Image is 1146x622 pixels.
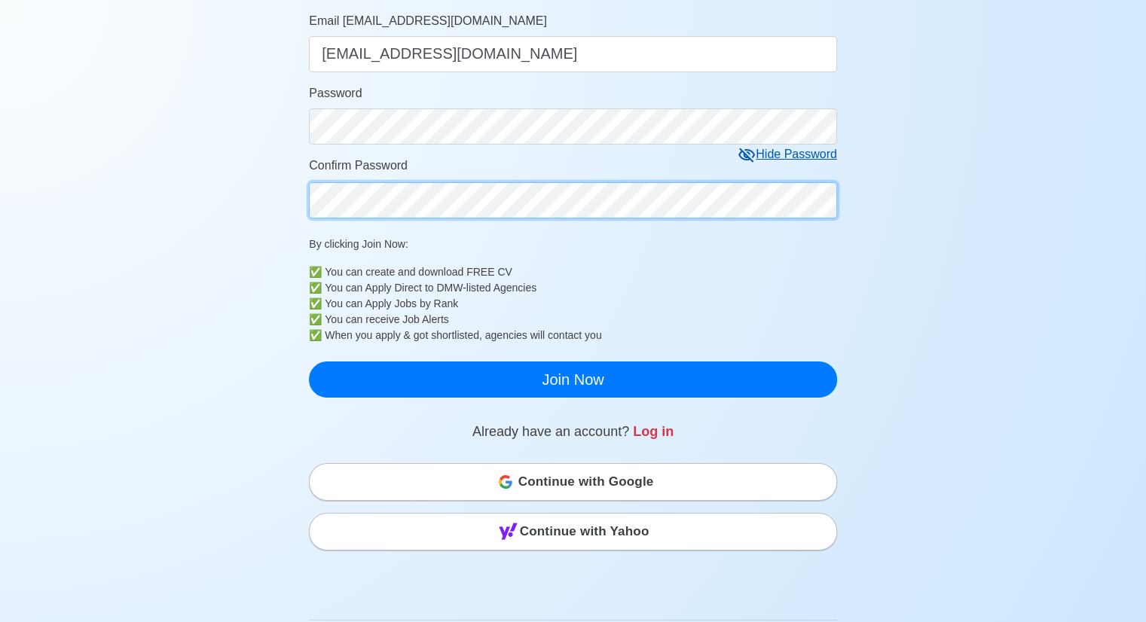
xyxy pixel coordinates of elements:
p: By clicking Join Now: [309,236,837,252]
div: When you apply & got shortlisted, agencies will contact you [325,328,837,343]
div: You can receive Job Alerts [325,312,837,328]
span: Confirm Password [309,159,408,172]
div: You can Apply Direct to DMW-listed Agencies [325,280,837,296]
b: ✅ [309,312,322,328]
span: Continue with Yahoo [520,517,649,547]
b: ✅ [309,264,322,280]
input: Your email [309,36,837,72]
div: You can create and download FREE CV [325,264,837,280]
span: Continue with Google [518,467,654,497]
span: Password [309,87,362,99]
b: ✅ [309,280,322,296]
p: Already have an account? [309,422,837,442]
span: Email [EMAIL_ADDRESS][DOMAIN_NAME] [309,14,547,27]
button: Join Now [309,361,837,398]
div: You can Apply Jobs by Rank [325,296,837,312]
b: ✅ [309,296,322,312]
div: Hide Password [738,145,837,164]
b: ✅ [309,328,322,343]
a: Log in [633,424,674,439]
button: Continue with Google [309,463,837,501]
button: Continue with Yahoo [309,513,837,550]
